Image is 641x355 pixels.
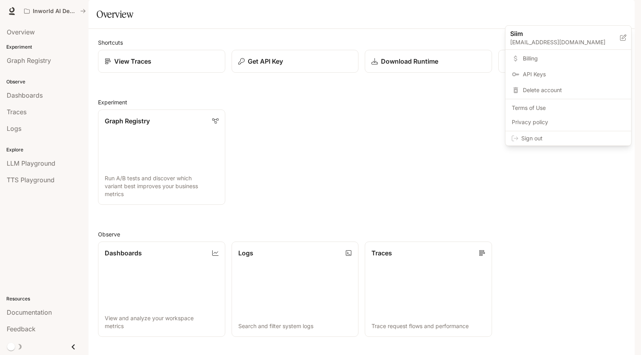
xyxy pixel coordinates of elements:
a: Terms of Use [507,101,630,115]
div: Siim[EMAIL_ADDRESS][DOMAIN_NAME] [505,26,631,50]
a: Privacy policy [507,115,630,129]
p: [EMAIL_ADDRESS][DOMAIN_NAME] [510,38,620,46]
span: Terms of Use [512,104,625,112]
span: API Keys [523,70,625,78]
span: Privacy policy [512,118,625,126]
span: Billing [523,55,625,62]
a: API Keys [507,67,630,81]
span: Delete account [523,86,625,94]
div: Delete account [507,83,630,97]
span: Sign out [521,134,625,142]
p: Siim [510,29,607,38]
a: Billing [507,51,630,66]
div: Sign out [505,131,631,145]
